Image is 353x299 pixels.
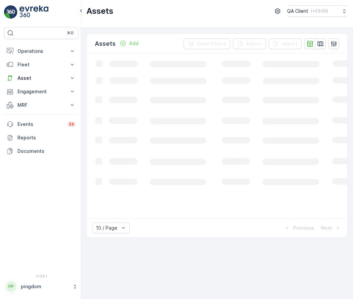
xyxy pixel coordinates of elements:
[19,5,48,19] img: logo_light-DOdMpM7g.png
[4,58,78,71] button: Fleet
[6,281,16,292] div: PP
[287,5,348,17] button: QA Client(+03:00)
[311,8,328,14] p: ( +03:00 )
[233,38,266,49] button: Export
[17,48,65,55] p: Operations
[17,102,65,108] p: MRF
[321,225,332,231] p: Next
[17,121,63,128] p: Events
[69,122,74,127] p: 34
[293,225,314,231] p: Previous
[17,88,65,95] p: Engagement
[17,61,65,68] p: Fleet
[197,40,226,47] p: Clear Filters
[4,144,78,158] a: Documents
[129,40,139,47] p: Add
[287,8,308,14] p: QA Client
[184,38,230,49] button: Clear Filters
[282,40,298,47] p: Import
[4,98,78,112] button: MRF
[4,5,17,19] img: logo
[21,283,69,290] p: pingdom
[4,279,78,294] button: PPpingdom
[4,71,78,85] button: Asset
[17,134,76,141] p: Reports
[86,6,113,16] p: Assets
[117,39,141,47] button: Add
[4,274,78,278] span: v 1.50.1
[67,30,74,36] p: ⌘B
[283,224,315,232] button: Previous
[4,131,78,144] a: Reports
[4,44,78,58] button: Operations
[320,224,342,232] button: Next
[4,85,78,98] button: Engagement
[4,118,78,131] a: Events34
[17,148,76,155] p: Documents
[269,38,302,49] button: Import
[246,40,262,47] p: Export
[95,39,116,48] p: Assets
[17,75,65,81] p: Asset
